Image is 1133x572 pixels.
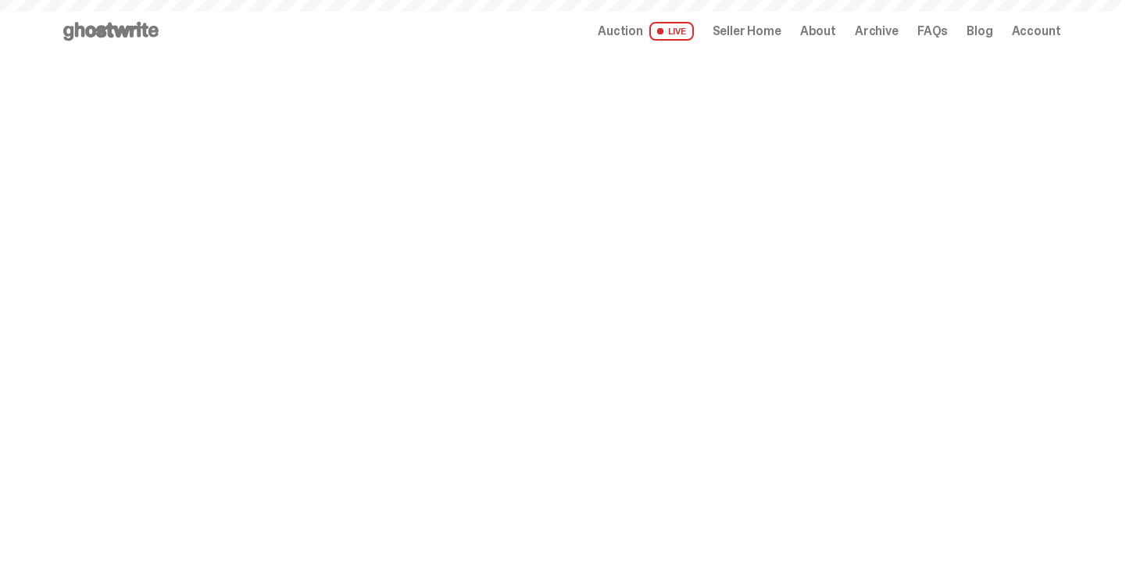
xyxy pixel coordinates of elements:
[1012,25,1061,38] a: Account
[855,25,899,38] a: Archive
[598,25,643,38] span: Auction
[917,25,948,38] a: FAQs
[649,22,694,41] span: LIVE
[800,25,836,38] a: About
[967,25,992,38] a: Blog
[598,22,693,41] a: Auction LIVE
[713,25,781,38] a: Seller Home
